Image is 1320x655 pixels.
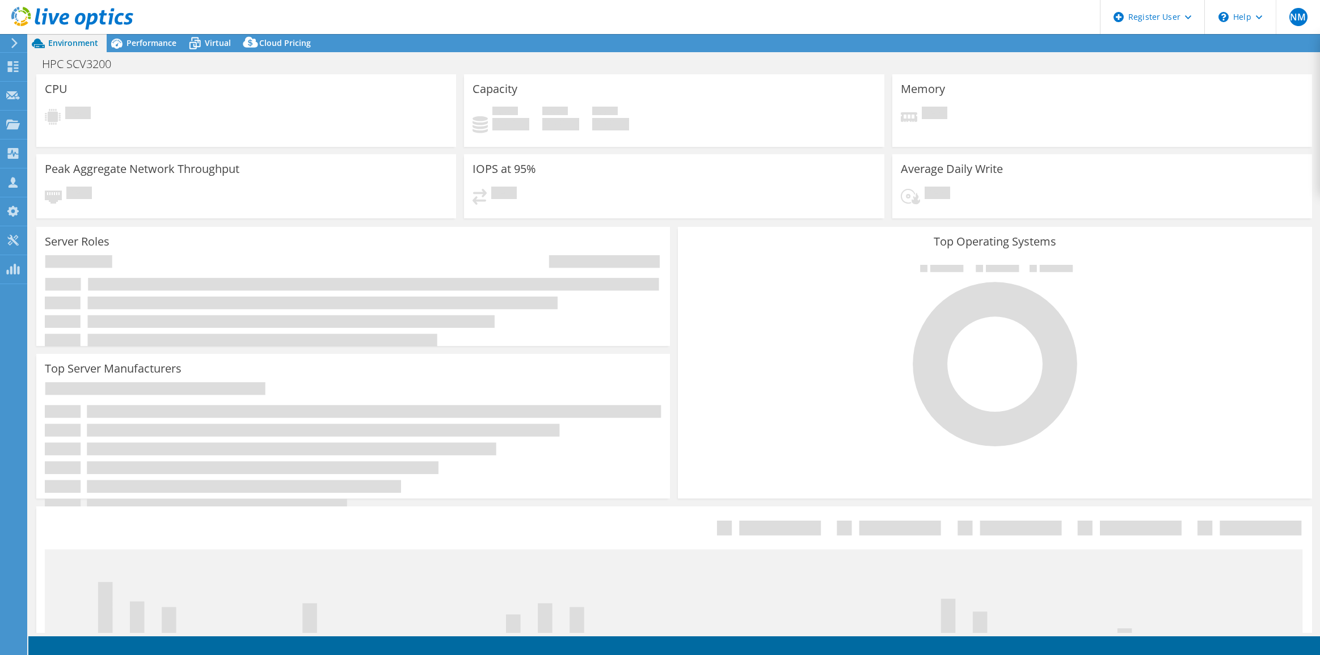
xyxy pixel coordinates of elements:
h3: Memory [901,83,945,95]
span: Total [592,107,618,118]
h4: 0 GiB [492,118,529,130]
h4: 0 GiB [542,118,579,130]
h3: IOPS at 95% [473,163,536,175]
h3: CPU [45,83,68,95]
span: Free [542,107,568,118]
span: Performance [126,37,176,48]
h3: Peak Aggregate Network Throughput [45,163,239,175]
span: Pending [66,187,92,202]
h4: 0 GiB [592,118,629,130]
span: Environment [48,37,98,48]
span: Pending [922,107,947,122]
h3: Top Server Manufacturers [45,362,182,375]
span: Virtual [205,37,231,48]
h3: Top Operating Systems [686,235,1303,248]
span: NM [1289,8,1308,26]
svg: \n [1218,12,1229,22]
h3: Server Roles [45,235,109,248]
span: Pending [925,187,950,202]
h3: Capacity [473,83,517,95]
h3: Average Daily Write [901,163,1003,175]
span: Used [492,107,518,118]
span: Pending [491,187,517,202]
span: Cloud Pricing [259,37,311,48]
span: Pending [65,107,91,122]
h1: HPC SCV3200 [37,58,129,70]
